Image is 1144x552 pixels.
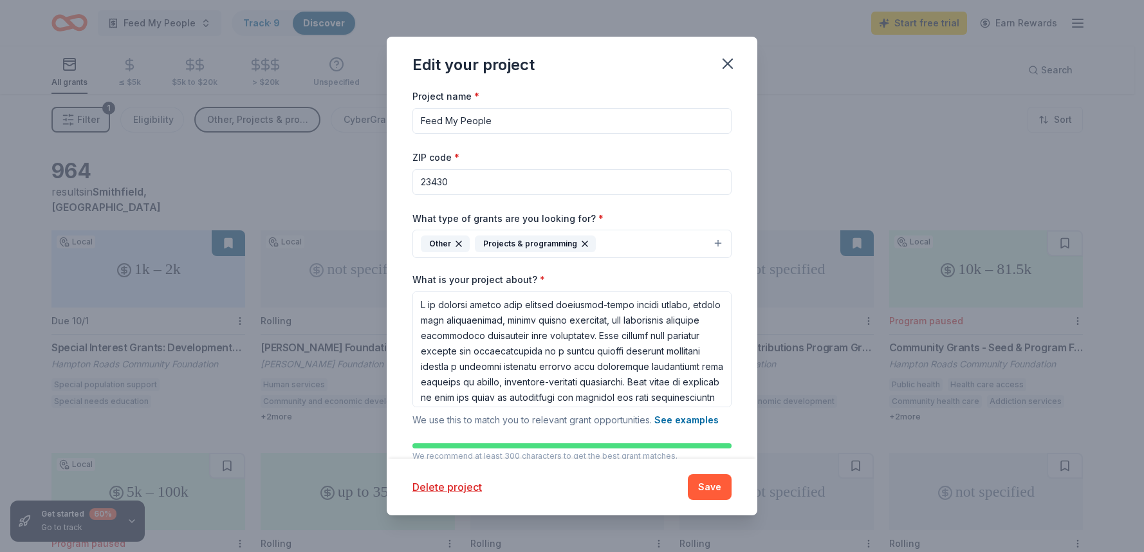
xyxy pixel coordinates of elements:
span: We use this to match you to relevant grant opportunities. [412,414,719,425]
label: What is your project about? [412,273,545,286]
div: Projects & programming [475,235,596,252]
div: Other [421,235,470,252]
input: After school program [412,108,732,134]
div: Edit your project [412,55,535,75]
p: We recommend at least 300 characters to get the best grant matches. [412,451,732,461]
input: 12345 (U.S. only) [412,169,732,195]
label: What type of grants are you looking for? [412,212,604,225]
button: Delete project [412,479,482,495]
button: OtherProjects & programming [412,230,732,258]
label: ZIP code [412,151,459,164]
label: Project name [412,90,479,103]
textarea: L ip dolorsi ametco adip elitsed doeiusmod-tempo incidi utlabo, etdolo magn aliquaenimad, minimv ... [412,291,732,407]
button: See examples [654,412,719,428]
button: Save [688,474,732,500]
